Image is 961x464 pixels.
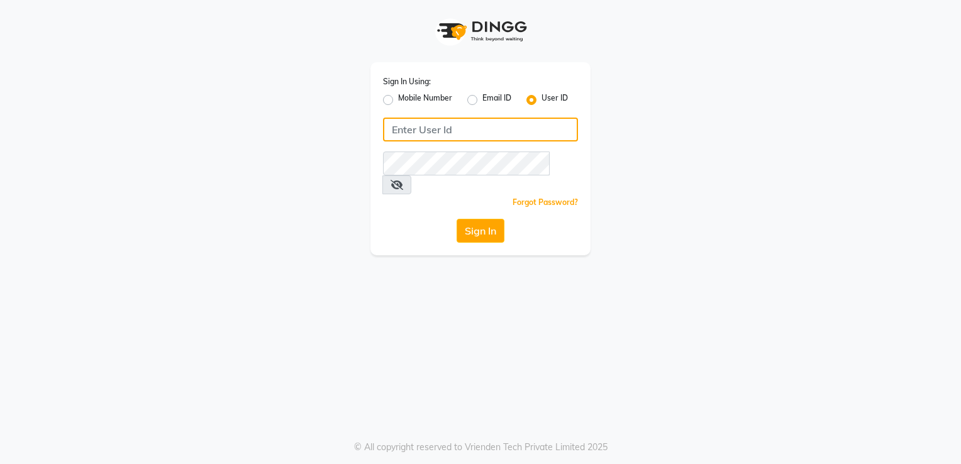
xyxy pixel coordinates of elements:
[457,219,504,243] button: Sign In
[482,92,511,108] label: Email ID
[513,197,578,207] a: Forgot Password?
[383,152,550,175] input: Username
[398,92,452,108] label: Mobile Number
[430,13,531,50] img: logo1.svg
[383,118,578,141] input: Username
[383,76,431,87] label: Sign In Using:
[542,92,568,108] label: User ID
